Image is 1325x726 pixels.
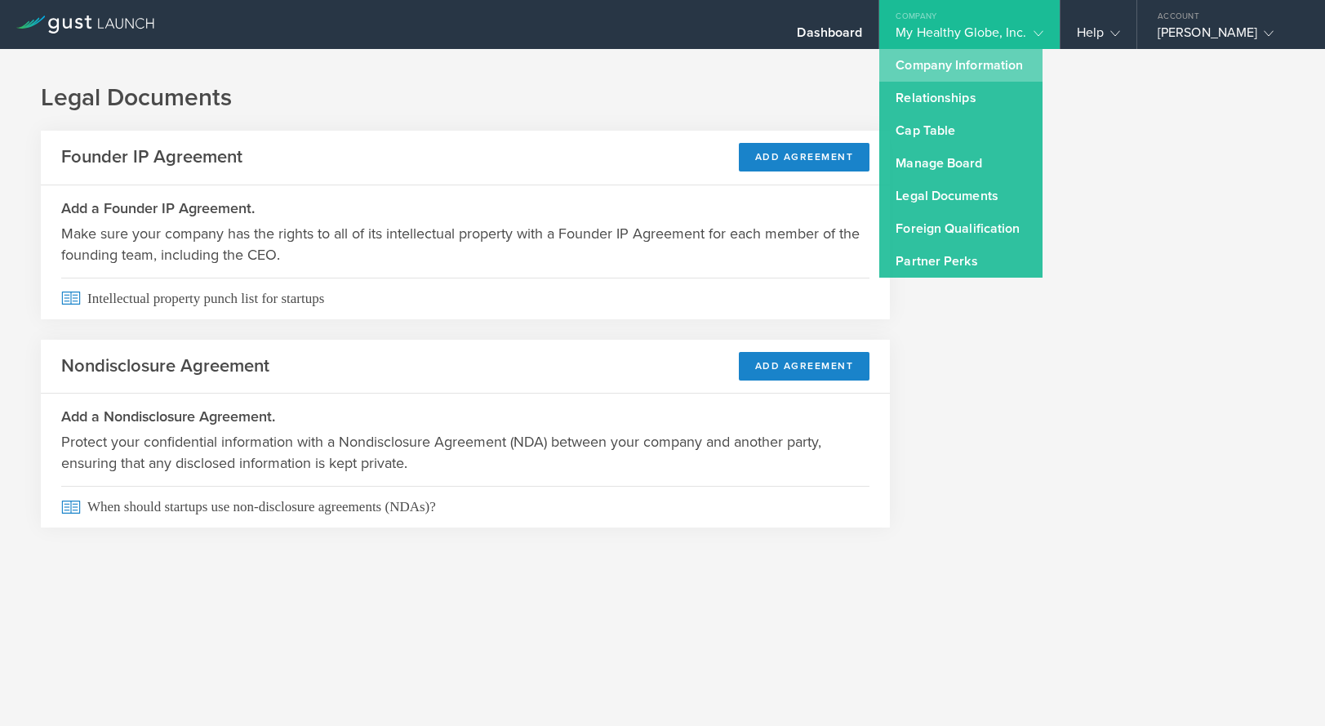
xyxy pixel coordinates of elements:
[739,352,870,381] button: Add Agreement
[61,198,869,219] h3: Add a Founder IP Agreement.
[61,278,869,319] span: Intellectual property punch list for startups
[1077,24,1120,49] div: Help
[61,431,869,474] p: Protect your confidential information with a Nondisclosure Agreement (NDA) between your company a...
[61,486,869,528] span: When should startups use non-disclosure agreements (NDAs)?
[739,143,870,171] button: Add Agreement
[61,145,242,169] h2: Founder IP Agreement
[41,82,1284,114] h1: Legal Documents
[61,223,869,265] p: Make sure your company has the rights to all of its intellectual property with a Founder IP Agree...
[41,278,890,319] a: Intellectual property punch list for startups
[41,486,890,528] a: When should startups use non-disclosure agreements (NDAs)?
[1158,24,1296,49] div: [PERSON_NAME]
[61,406,869,427] h3: Add a Nondisclosure Agreement.
[896,24,1043,49] div: My Healthy Globe, Inc.
[797,24,862,49] div: Dashboard
[61,354,269,378] h2: Nondisclosure Agreement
